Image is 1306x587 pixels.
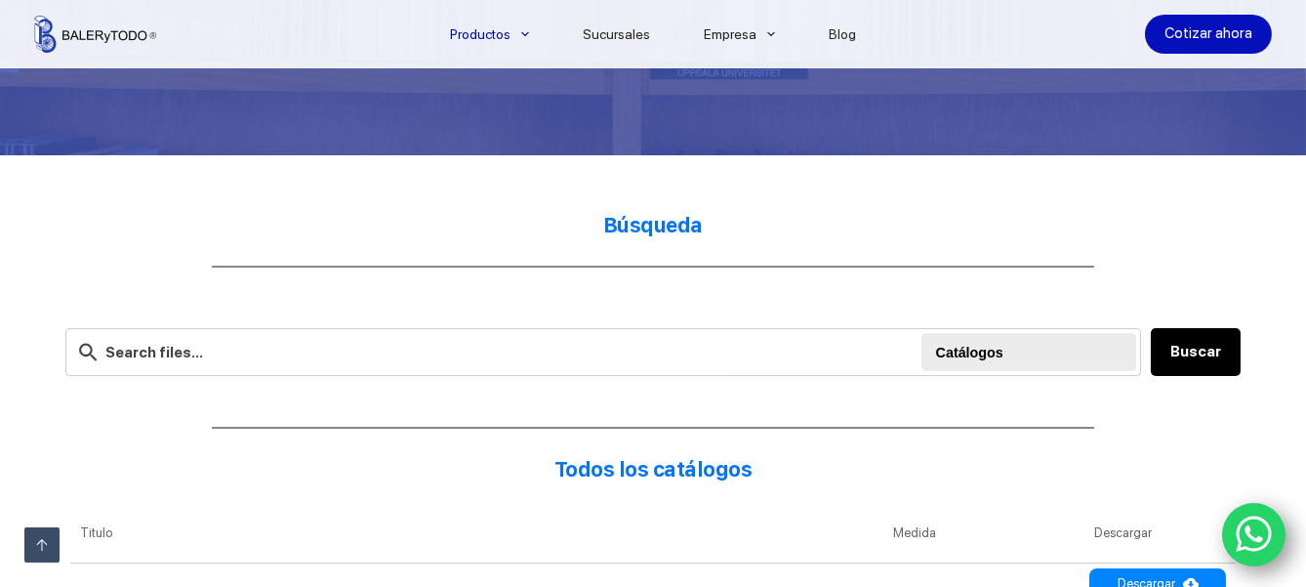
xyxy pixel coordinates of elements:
img: search-24.svg [76,340,101,364]
img: Balerytodo [34,16,156,53]
strong: Búsqueda [603,213,703,237]
input: Search files... [65,328,1141,376]
a: Ir arriba [24,527,60,563]
th: Titulo [70,504,883,563]
button: Buscar [1151,328,1241,376]
a: WhatsApp [1222,503,1286,567]
th: Descargar [1084,504,1236,563]
strong: Todos los catálogos [554,457,753,482]
th: Medida [883,504,1084,563]
a: Cotizar ahora [1145,15,1272,54]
